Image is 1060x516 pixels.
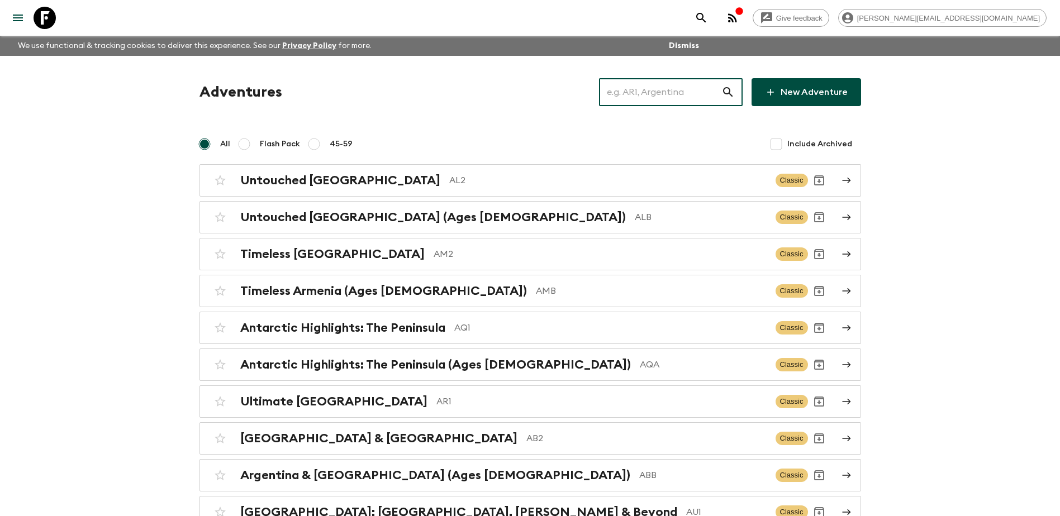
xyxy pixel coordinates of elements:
span: Classic [776,284,808,298]
h2: Argentina & [GEOGRAPHIC_DATA] (Ages [DEMOGRAPHIC_DATA]) [240,468,630,482]
input: e.g. AR1, Argentina [599,77,721,108]
span: All [220,138,230,150]
button: Archive [808,317,830,339]
a: [GEOGRAPHIC_DATA] & [GEOGRAPHIC_DATA]AB2ClassicArchive [199,422,861,455]
a: Ultimate [GEOGRAPHIC_DATA]AR1ClassicArchive [199,385,861,418]
span: Give feedback [770,14,829,22]
p: AQ1 [454,321,767,335]
h2: Timeless [GEOGRAPHIC_DATA] [240,247,425,261]
h2: [GEOGRAPHIC_DATA] & [GEOGRAPHIC_DATA] [240,431,517,446]
a: Give feedback [753,9,829,27]
a: Untouched [GEOGRAPHIC_DATA]AL2ClassicArchive [199,164,861,197]
span: 45-59 [330,138,353,150]
a: Timeless Armenia (Ages [DEMOGRAPHIC_DATA])AMBClassicArchive [199,275,861,307]
p: ALB [635,211,767,224]
span: Classic [776,395,808,408]
button: Dismiss [666,38,702,54]
p: We use functional & tracking cookies to deliver this experience. See our for more. [13,36,376,56]
a: Timeless [GEOGRAPHIC_DATA]AM2ClassicArchive [199,238,861,270]
button: Archive [808,390,830,413]
button: Archive [808,169,830,192]
span: Classic [776,469,808,482]
h2: Untouched [GEOGRAPHIC_DATA] [240,173,440,188]
h1: Adventures [199,81,282,103]
span: Flash Pack [260,138,300,150]
span: Classic [776,211,808,224]
span: Classic [776,358,808,371]
span: Classic [776,432,808,445]
span: Classic [776,321,808,335]
div: [PERSON_NAME][EMAIL_ADDRESS][DOMAIN_NAME] [838,9,1047,27]
button: Archive [808,464,830,486]
p: AQA [640,358,767,371]
a: Untouched [GEOGRAPHIC_DATA] (Ages [DEMOGRAPHIC_DATA])ALBClassicArchive [199,201,861,233]
button: menu [7,7,29,29]
button: Archive [808,206,830,228]
p: AR1 [436,395,767,408]
h2: Antarctic Highlights: The Peninsula [240,321,445,335]
a: Privacy Policy [282,42,336,50]
button: Archive [808,353,830,376]
span: Classic [776,247,808,261]
p: AB2 [526,432,767,445]
h2: Timeless Armenia (Ages [DEMOGRAPHIC_DATA]) [240,284,527,298]
span: Include Archived [787,138,852,150]
h2: Ultimate [GEOGRAPHIC_DATA] [240,394,427,409]
span: [PERSON_NAME][EMAIL_ADDRESS][DOMAIN_NAME] [851,14,1046,22]
a: Argentina & [GEOGRAPHIC_DATA] (Ages [DEMOGRAPHIC_DATA])ABBClassicArchive [199,459,861,491]
p: ABB [639,469,767,482]
button: Archive [808,243,830,265]
a: Antarctic Highlights: The PeninsulaAQ1ClassicArchive [199,312,861,344]
h2: Untouched [GEOGRAPHIC_DATA] (Ages [DEMOGRAPHIC_DATA]) [240,210,626,224]
h2: Antarctic Highlights: The Peninsula (Ages [DEMOGRAPHIC_DATA]) [240,357,631,372]
p: AM2 [434,247,767,261]
p: AL2 [449,174,767,187]
a: New Adventure [752,78,861,106]
span: Classic [776,174,808,187]
p: AMB [536,284,767,298]
button: Archive [808,427,830,450]
button: search adventures [690,7,712,29]
button: Archive [808,280,830,302]
a: Antarctic Highlights: The Peninsula (Ages [DEMOGRAPHIC_DATA])AQAClassicArchive [199,348,861,381]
